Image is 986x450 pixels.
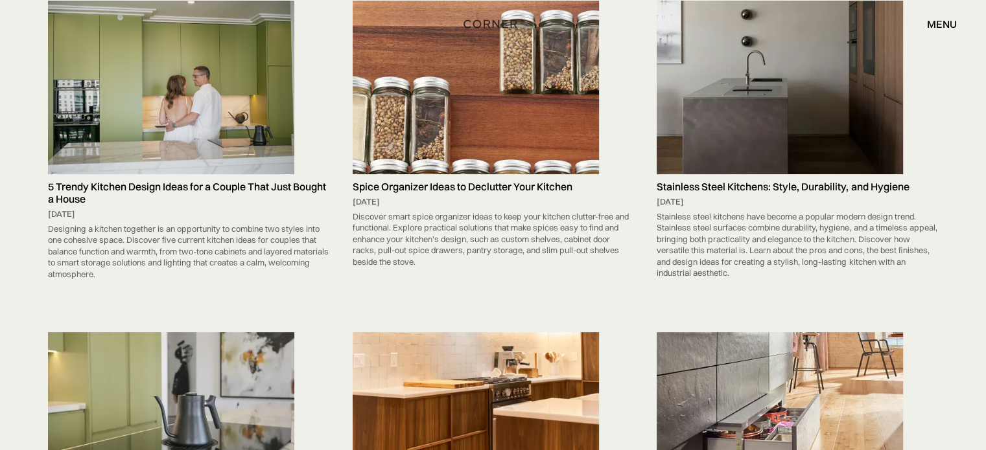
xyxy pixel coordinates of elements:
[353,208,634,271] div: Discover smart spice organizer ideas to keep your kitchen clutter-free and functional. Explore pr...
[657,196,938,208] div: [DATE]
[353,196,634,208] div: [DATE]
[650,1,945,282] a: Stainless Steel Kitchens: Style, Durability, and Hygiene[DATE]Stainless steel kitchens have becom...
[353,181,634,193] h5: Spice Organizer Ideas to Declutter Your Kitchen
[657,181,938,193] h5: Stainless Steel Kitchens: Style, Durability, and Hygiene
[657,208,938,282] div: Stainless steel kitchens have become a popular modern design trend. Stainless steel surfaces comb...
[41,1,336,283] a: 5 Trendy Kitchen Design Ideas for a Couple That Just Bought a House[DATE]Designing a kitchen toge...
[48,220,329,284] div: Designing a kitchen together is an opportunity to combine two styles into one cohesive space. Dis...
[927,19,957,29] div: menu
[48,208,329,220] div: [DATE]
[459,16,526,32] a: home
[48,181,329,205] h5: 5 Trendy Kitchen Design Ideas for a Couple That Just Bought a House
[914,13,957,35] div: menu
[346,1,640,271] a: Spice Organizer Ideas to Declutter Your Kitchen[DATE]Discover smart spice organizer ideas to keep...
